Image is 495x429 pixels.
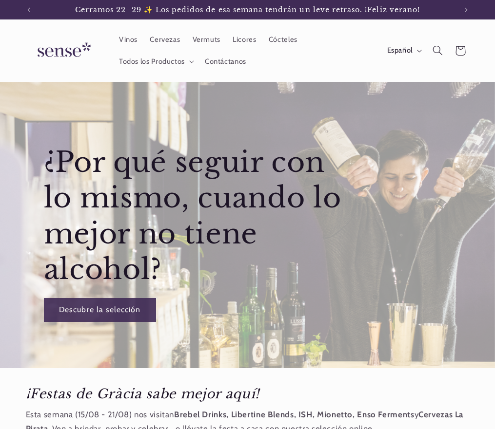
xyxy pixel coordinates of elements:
[198,51,252,72] a: Contáctanos
[186,29,227,51] a: Vermuts
[205,57,246,66] span: Contáctanos
[381,41,426,60] button: Español
[43,298,156,322] a: Descubre la selección
[387,45,413,56] span: Español
[193,35,220,44] span: Vermuts
[150,35,180,44] span: Cervezas
[113,51,198,72] summary: Todos los Productos
[26,386,259,402] em: ¡Festas de Gràcia sabe mejor aquí!
[233,35,256,44] span: Licores
[119,57,185,66] span: Todos los Productos
[22,33,103,69] a: Sense
[144,29,186,51] a: Cervezas
[113,29,143,51] a: Vinos
[262,29,303,51] a: Cócteles
[119,35,138,44] span: Vinos
[75,5,420,14] span: Cerramos 22–29 ✨ Los pedidos de esa semana tendrán un leve retraso. ¡Feliz verano!
[426,39,449,62] summary: Búsqueda
[269,35,297,44] span: Cócteles
[174,410,414,419] strong: Brebel Drinks, Libertine Blends, ISH, Mionetto, Enso Ferments
[227,29,263,51] a: Licores
[43,145,356,288] h2: ¿Por qué seguir con lo mismo, cuando lo mejor no tiene alcohol?
[26,37,99,64] img: Sense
